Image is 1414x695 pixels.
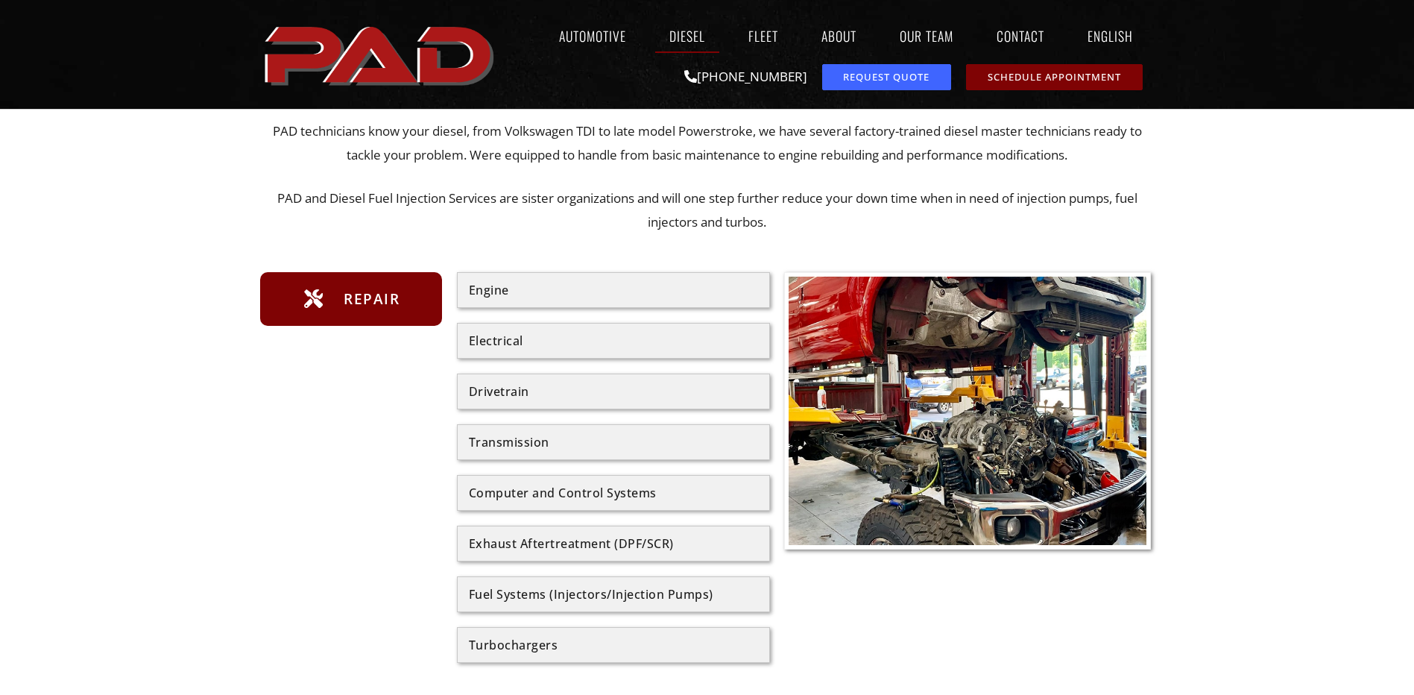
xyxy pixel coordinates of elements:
[982,19,1058,53] a: Contact
[469,538,758,550] div: Exhaust Aftertreatment (DPF/SCR)
[469,487,758,499] div: Computer and Control Systems
[502,19,1155,53] nav: Menu
[822,64,951,90] a: request a service or repair quote
[260,186,1155,235] p: PAD and Diesel Fuel Injection Services are sister organizations and will one step further reduce ...
[469,588,758,600] div: Fuel Systems (Injectors/Injection Pumps)
[734,19,792,53] a: Fleet
[469,436,758,448] div: Transmission
[260,14,502,95] a: pro automotive and diesel home page
[655,19,719,53] a: Diesel
[807,19,871,53] a: About
[545,19,640,53] a: Automotive
[260,119,1155,168] p: PAD technicians know your diesel, from Volkswagen TDI to late model Powerstroke, we have several ...
[469,639,758,651] div: Turbochargers
[886,19,968,53] a: Our Team
[843,72,929,82] span: Request Quote
[469,284,758,296] div: Engine
[469,335,758,347] div: Electrical
[260,14,502,95] img: The image shows the word "PAD" in bold, red, uppercase letters with a slight shadow effect.
[340,287,400,311] span: Repair
[966,64,1143,90] a: schedule repair or service appointment
[469,386,758,397] div: Drivetrain
[789,277,1147,546] img: A truck in a repair shop with its cab lifted off the frame, exposing the engine, transmission, an...
[1073,19,1155,53] a: English
[988,72,1121,82] span: Schedule Appointment
[684,68,807,85] a: [PHONE_NUMBER]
